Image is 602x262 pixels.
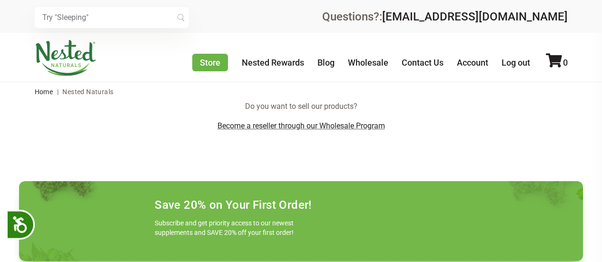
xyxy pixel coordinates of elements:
p: Subscribe and get priority access to our newest supplements and SAVE 20% off your first order! [155,218,297,237]
input: Try "Sleeping" [35,7,189,28]
a: Nested Rewards [242,58,304,68]
a: Wholesale [348,58,388,68]
a: Blog [317,58,335,68]
nav: breadcrumbs [35,82,568,101]
a: Contact Us [402,58,444,68]
h4: Save 20% on Your First Order! [155,198,312,212]
span: | [55,88,61,96]
div: Questions?: [322,11,568,22]
a: Log out [502,58,530,68]
a: [EMAIL_ADDRESS][DOMAIN_NAME] [382,10,568,23]
a: Account [457,58,488,68]
span: Nested Naturals [62,88,113,96]
a: Store [192,54,228,71]
a: Become a reseller through our Wholesale Program [217,121,385,130]
a: 0 [546,58,568,68]
a: Home [35,88,53,96]
img: Nested Naturals [35,40,97,76]
span: 0 [563,58,568,68]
